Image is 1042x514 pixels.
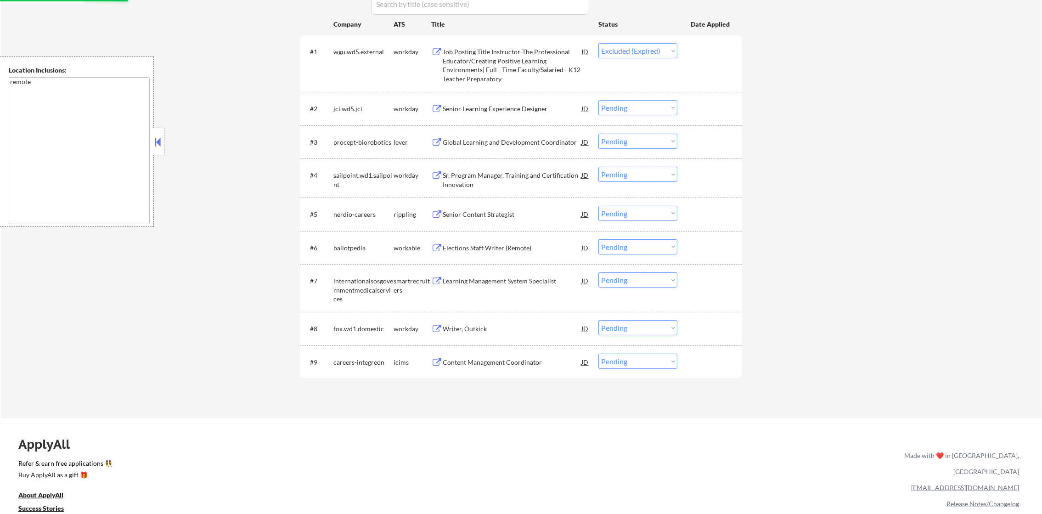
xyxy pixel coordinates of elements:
div: nerdio-careers [333,210,394,219]
div: #4 [310,171,326,180]
div: #2 [310,104,326,113]
div: fox.wd1.domestic [333,324,394,333]
div: procept-biorobotics [333,138,394,147]
div: #5 [310,210,326,219]
a: Release Notes/Changelog [946,500,1019,508]
div: Global Learning and Development Coordinator [443,138,581,147]
div: Buy ApplyAll as a gift 🎁 [18,472,110,478]
div: #1 [310,47,326,56]
div: JD [580,167,590,183]
u: About ApplyAll [18,491,63,499]
div: #6 [310,243,326,253]
a: Buy ApplyAll as a gift 🎁 [18,470,110,481]
div: sailpoint.wd1.sailpoint [333,171,394,189]
div: careers-integreon [333,358,394,367]
div: JD [580,320,590,337]
a: [EMAIL_ADDRESS][DOMAIN_NAME] [911,484,1019,491]
div: Job Posting Title Instructor-The Professional Educator/Creating Positive Learning Environments| F... [443,47,581,83]
div: JD [580,239,590,256]
div: Senior Content Strategist [443,210,581,219]
div: Elections Staff Writer (Remote) [443,243,581,253]
div: Company [333,20,394,29]
div: JD [580,206,590,222]
div: Learning Management System Specialist [443,277,581,286]
div: Status [598,16,677,32]
div: Date Applied [691,20,731,29]
div: JD [580,354,590,370]
div: #8 [310,324,326,333]
div: ApplyAll [18,436,80,452]
div: ATS [394,20,431,29]
div: Content Management Coordinator [443,358,581,367]
div: smartrecruiters [394,277,431,294]
div: JD [580,134,590,150]
div: Title [431,20,590,29]
div: workday [394,171,431,180]
u: Success Stories [18,504,64,512]
a: Refer & earn free applications 👯‍♀️ [18,460,712,470]
div: #3 [310,138,326,147]
div: workable [394,243,431,253]
div: Location Inclusions: [9,66,150,75]
div: #7 [310,277,326,286]
div: ballotpedia [333,243,394,253]
div: workday [394,47,431,56]
div: Writer, Outkick [443,324,581,333]
div: icims [394,358,431,367]
div: Senior Learning Experience Designer [443,104,581,113]
div: internationalsosgovernmentmedicalservices [333,277,394,304]
div: jci.wd5.jci [333,104,394,113]
div: Sr. Program Manager, Training and Certification Innovation [443,171,581,189]
div: JD [580,100,590,117]
div: JD [580,272,590,289]
div: wgu.wd5.external [333,47,394,56]
a: About ApplyAll [18,490,76,502]
div: Made with ❤️ in [GEOGRAPHIC_DATA], [GEOGRAPHIC_DATA] [901,447,1019,480]
div: #9 [310,358,326,367]
div: lever [394,138,431,147]
div: JD [580,43,590,60]
div: workday [394,104,431,113]
div: rippling [394,210,431,219]
div: workday [394,324,431,333]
